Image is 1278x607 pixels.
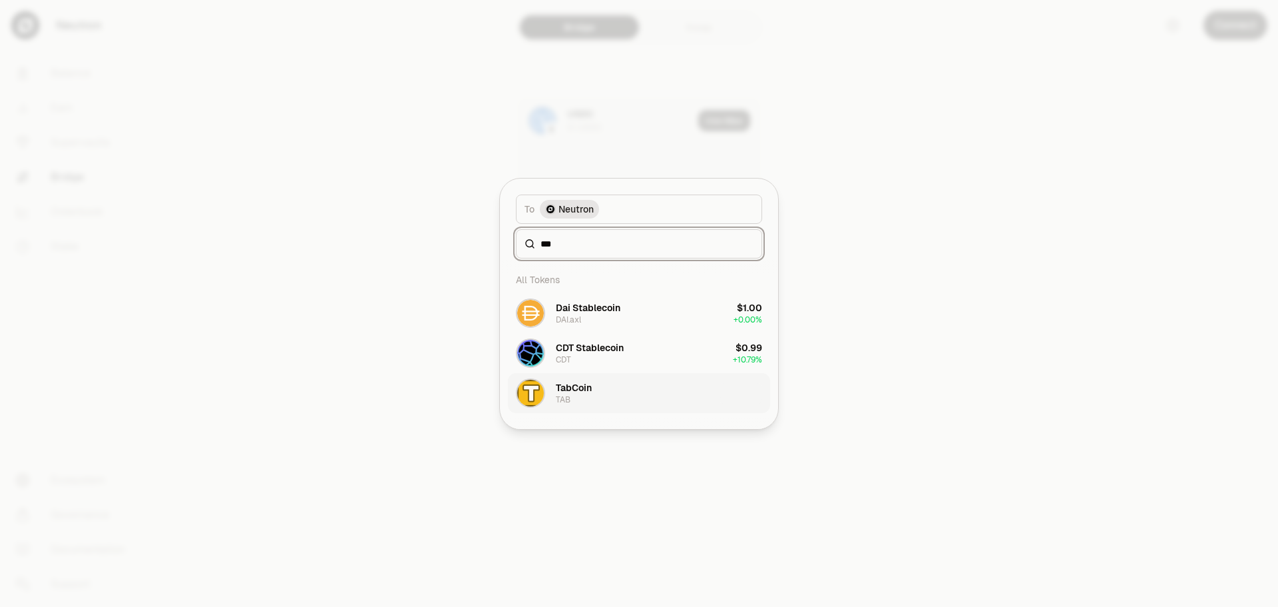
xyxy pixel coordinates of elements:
span: + 10.79% [733,354,762,365]
span: + 0.00% [734,314,762,325]
span: Neutron [558,203,594,216]
button: ToNeutron LogoNeutron [516,195,762,224]
div: All Tokens [508,267,770,293]
span: To [525,203,534,216]
div: $1.00 [737,301,762,314]
div: DAI.axl [556,314,581,325]
button: CDT LogoCDT StablecoinCDT$0.99+10.79% [508,333,770,373]
div: CDT [556,354,571,365]
div: $0.99 [736,341,762,354]
img: TAB Logo [517,380,544,406]
img: DAI.axl Logo [517,300,544,326]
img: CDT Logo [517,340,544,366]
div: CDT Stablecoin [556,341,624,354]
button: TAB LogoTabCoinTAB [508,373,770,413]
div: TAB [556,394,570,405]
div: Dai Stablecoin [556,301,620,314]
div: TabCoin [556,381,592,394]
button: DAI.axl LogoDai StablecoinDAI.axl$1.00+0.00% [508,293,770,333]
img: Neutron Logo [545,204,556,215]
